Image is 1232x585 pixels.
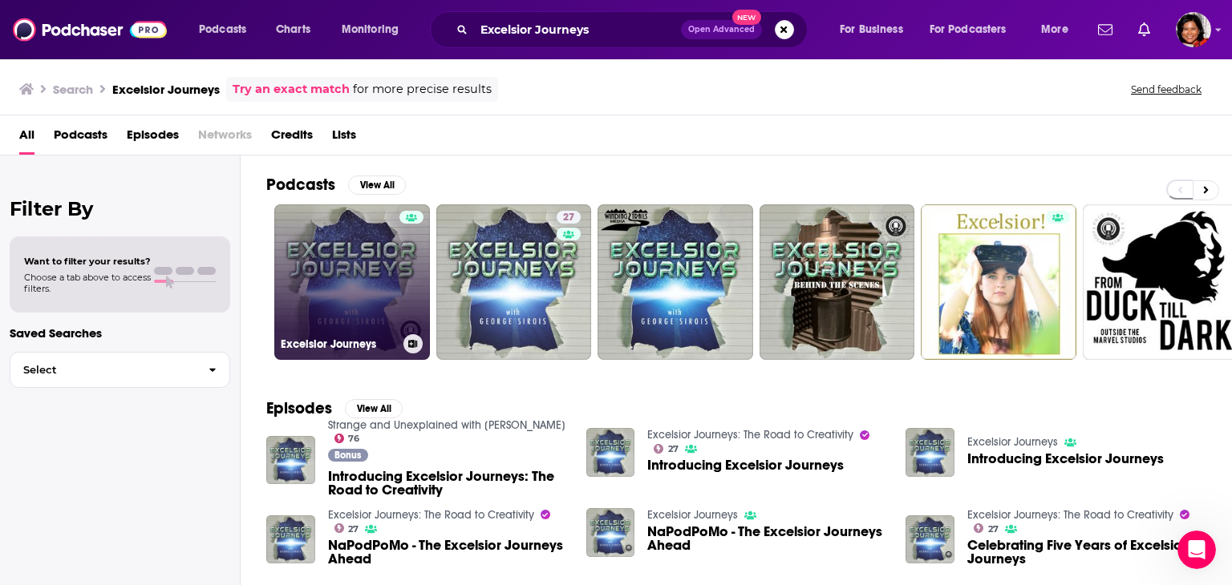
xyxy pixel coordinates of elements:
[1030,17,1088,42] button: open menu
[906,428,954,477] img: Introducing Excelsior Journeys
[1176,12,1211,47] button: Show profile menu
[732,10,761,25] span: New
[647,525,886,552] a: NaPodPoMo - The Excelsior Journeys Ahead
[974,523,999,533] a: 27
[328,470,567,497] a: Introducing Excelsior Journeys: The Road to Creativity
[10,352,230,388] button: Select
[328,539,567,566] a: NaPodPoMo - The Excelsior Journeys Ahead
[345,399,403,418] button: View All
[330,17,419,42] button: open menu
[348,435,359,442] span: 76
[1126,83,1206,96] button: Send feedback
[53,82,93,97] h3: Search
[647,508,738,522] a: Excelsior Journeys
[334,523,359,533] a: 27
[266,515,315,564] img: NaPodPoMo - The Excelsior Journeys Ahead
[233,80,350,99] a: Try an exact match
[681,20,762,39] button: Open AdvancedNew
[112,82,220,97] h3: Excelsior Journeys
[348,175,406,195] button: View All
[328,508,534,522] a: Excelsior Journeys: The Road to Creativity
[271,122,313,155] a: Credits
[668,446,679,453] span: 27
[24,256,151,267] span: Want to filter your results?
[13,14,167,45] img: Podchaser - Follow, Share and Rate Podcasts
[328,418,565,432] a: Strange and Unexplained with Daisy Eagan
[840,18,903,41] span: For Business
[276,18,310,41] span: Charts
[188,17,267,42] button: open menu
[342,18,399,41] span: Monitoring
[445,11,823,48] div: Search podcasts, credits, & more...
[688,26,755,34] span: Open Advanced
[353,80,492,99] span: for more precise results
[1177,531,1216,569] iframe: Intercom live chat
[334,450,361,460] span: Bonus
[266,398,332,418] h2: Episodes
[647,428,853,442] a: Excelsior Journeys: The Road to Creativity
[1176,12,1211,47] img: User Profile
[967,435,1058,449] a: Excelsior Journeys
[474,17,681,42] input: Search podcasts, credits, & more...
[266,398,403,418] a: EpisodesView All
[654,444,679,454] a: 27
[266,175,335,195] h2: Podcasts
[281,337,397,351] h3: Excelsior Journeys
[563,210,574,226] span: 27
[557,211,581,224] a: 27
[199,18,246,41] span: Podcasts
[647,458,844,472] a: Introducing Excelsior Journeys
[967,508,1173,522] a: Excelsior Journeys: The Road to Creativity
[586,508,635,557] img: NaPodPoMo - The Excelsior Journeys Ahead
[54,122,107,155] a: Podcasts
[198,122,252,155] span: Networks
[930,18,1007,41] span: For Podcasters
[265,17,320,42] a: Charts
[348,526,359,533] span: 27
[10,365,196,375] span: Select
[906,515,954,564] img: Celebrating Five Years of Excelsior Journeys
[127,122,179,155] a: Episodes
[1132,16,1157,43] a: Show notifications dropdown
[1041,18,1068,41] span: More
[334,434,360,443] a: 76
[1092,16,1119,43] a: Show notifications dropdown
[274,204,430,360] a: Excelsior Journeys
[332,122,356,155] a: Lists
[967,539,1206,566] a: Celebrating Five Years of Excelsior Journeys
[19,122,34,155] a: All
[967,452,1164,466] a: Introducing Excelsior Journeys
[829,17,923,42] button: open menu
[24,272,151,294] span: Choose a tab above to access filters.
[1176,12,1211,47] span: Logged in as terelynbc
[919,17,1030,42] button: open menu
[10,197,230,220] h2: Filter By
[266,175,406,195] a: PodcastsView All
[586,428,635,477] img: Introducing Excelsior Journeys
[266,436,315,485] img: Introducing Excelsior Journeys: The Road to Creativity
[10,325,230,341] p: Saved Searches
[436,204,592,360] a: 27
[988,526,999,533] span: 27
